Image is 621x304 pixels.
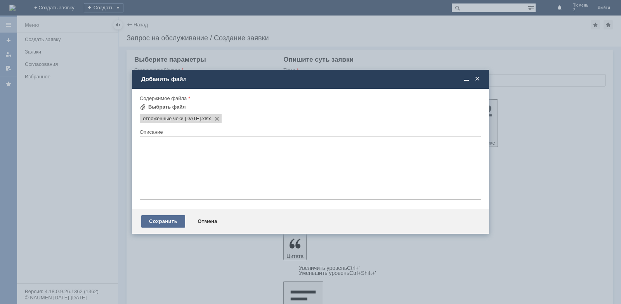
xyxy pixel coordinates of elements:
[474,76,481,83] span: Закрыть
[140,130,480,135] div: Описание
[141,76,481,83] div: Добавить файл
[201,116,211,122] span: отложенные чеки 26.08.2025.xlsx
[463,76,470,83] span: Свернуть (Ctrl + M)
[140,96,480,101] div: Содержимое файла
[143,116,201,122] span: отложенные чеки 26.08.2025.xlsx
[148,104,186,110] div: Выбрать файл
[3,3,113,16] div: [PERSON_NAME] удалить отложенные чеки во вложении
